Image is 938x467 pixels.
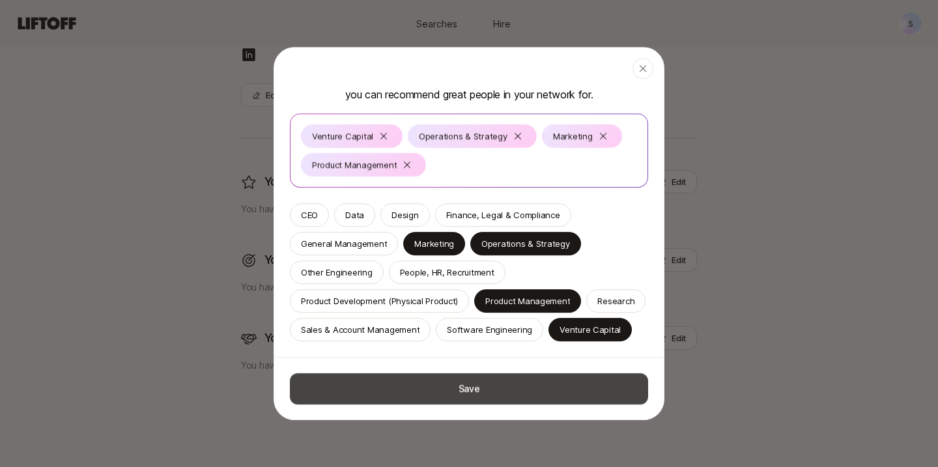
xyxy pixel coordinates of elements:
p: Research [597,294,634,307]
p: Product Management [312,158,397,171]
p: Software Engineering [447,323,532,336]
p: Design [391,208,418,221]
p: General Management [301,237,387,250]
p: CEO [301,208,318,221]
button: Save [290,373,648,404]
p: Venture Capital [560,323,621,336]
p: Venture Capital [312,130,373,143]
p: Other Engineering [301,266,373,279]
p: Marketing [414,237,454,250]
p: Marketing [553,130,593,143]
p: Operations & Strategy [419,130,507,143]
p: Sales & Account Management [301,323,419,336]
p: People, HR, Recruitment [400,266,494,279]
p: Product Development (Physical Product) [301,294,458,307]
p: Operations & Strategy [481,237,570,250]
p: Data [345,208,364,221]
p: Product Management [485,294,570,307]
p: Finance, Legal & Compliance [446,208,560,221]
